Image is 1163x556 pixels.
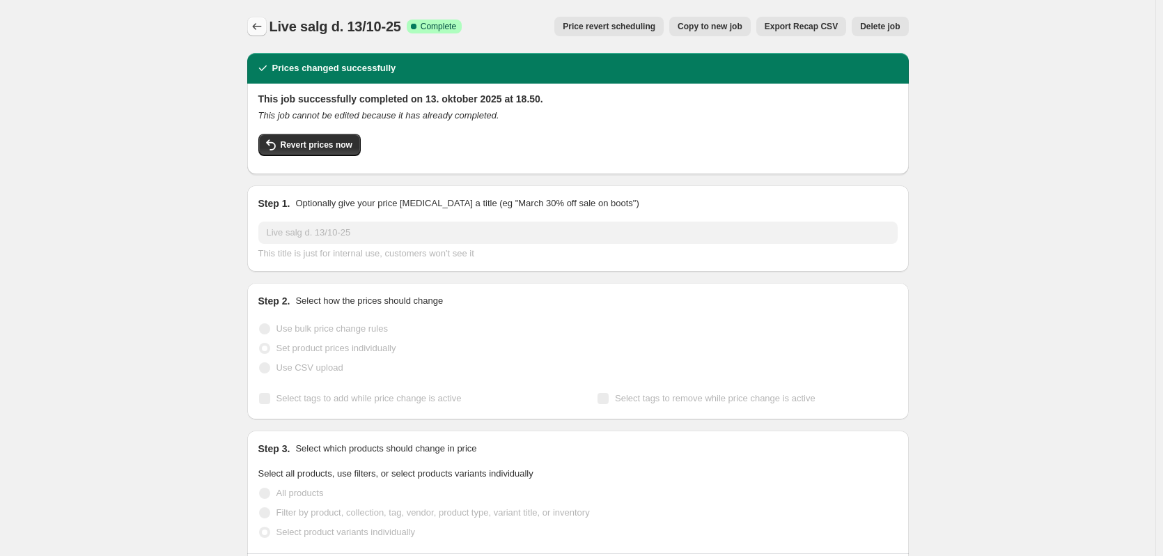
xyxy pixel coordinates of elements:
[276,393,462,403] span: Select tags to add while price change is active
[765,21,838,32] span: Export Recap CSV
[247,17,267,36] button: Price change jobs
[852,17,908,36] button: Delete job
[272,61,396,75] h2: Prices changed successfully
[276,343,396,353] span: Set product prices individually
[554,17,664,36] button: Price revert scheduling
[563,21,655,32] span: Price revert scheduling
[756,17,846,36] button: Export Recap CSV
[258,92,898,106] h2: This job successfully completed on 13. oktober 2025 at 18.50.
[276,488,324,498] span: All products
[258,294,290,308] h2: Step 2.
[258,442,290,456] h2: Step 3.
[270,19,401,34] span: Live salg d. 13/10-25
[276,507,590,518] span: Filter by product, collection, tag, vendor, product type, variant title, or inventory
[421,21,456,32] span: Complete
[678,21,742,32] span: Copy to new job
[669,17,751,36] button: Copy to new job
[295,196,639,210] p: Optionally give your price [MEDICAL_DATA] a title (eg "March 30% off sale on boots")
[258,222,898,244] input: 30% off holiday sale
[860,21,900,32] span: Delete job
[295,442,476,456] p: Select which products should change in price
[276,323,388,334] span: Use bulk price change rules
[258,110,499,121] i: This job cannot be edited because it has already completed.
[615,393,815,403] span: Select tags to remove while price change is active
[258,248,474,258] span: This title is just for internal use, customers won't see it
[281,139,352,150] span: Revert prices now
[258,134,361,156] button: Revert prices now
[258,196,290,210] h2: Step 1.
[276,362,343,373] span: Use CSV upload
[295,294,443,308] p: Select how the prices should change
[258,468,533,479] span: Select all products, use filters, or select products variants individually
[276,527,415,537] span: Select product variants individually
